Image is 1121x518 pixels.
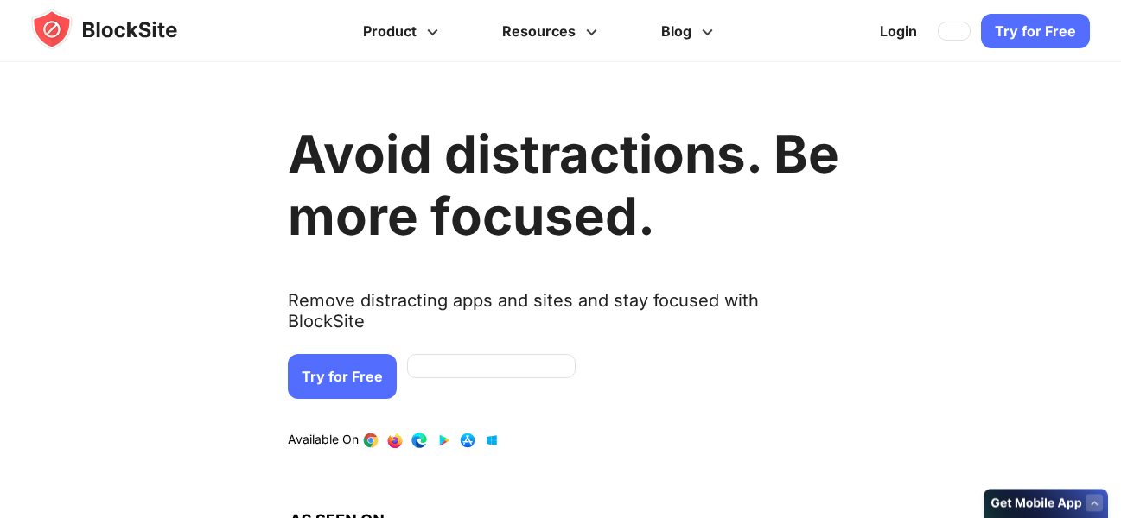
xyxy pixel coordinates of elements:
a: Try for Free [981,14,1090,48]
img: blocksite-icon.5d769676.svg [31,9,211,50]
a: Try for Free [288,354,397,399]
text: Remove distracting apps and sites and stay focused with BlockSite [288,290,839,345]
h1: Avoid distractions. Be more focused. [288,123,839,247]
a: Login [869,10,927,52]
text: Available On [288,432,359,449]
